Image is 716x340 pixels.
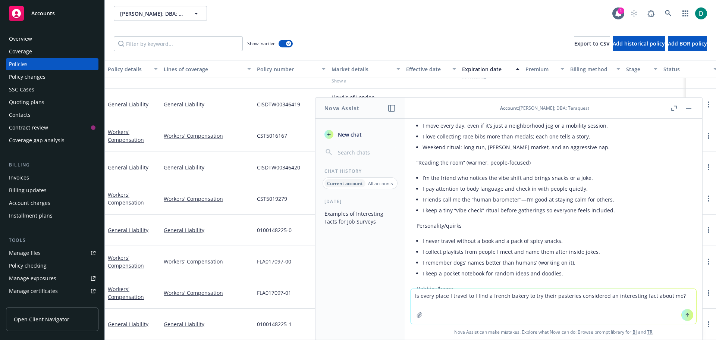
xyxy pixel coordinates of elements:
[704,288,713,297] a: more
[164,195,251,203] a: Workers' Compensation
[9,184,47,196] div: Billing updates
[626,6,641,21] a: Start snowing
[9,272,56,284] div: Manage exposures
[332,78,400,84] span: Show all
[6,247,98,259] a: Manage files
[613,40,665,47] span: Add historical policy
[704,320,713,329] a: more
[9,122,48,134] div: Contract review
[321,128,399,141] button: New chat
[257,289,291,297] span: FLA017097-01
[704,194,713,203] a: more
[423,131,690,142] li: I love collecting race bibs more than medals; each one tells a story.
[408,324,699,340] span: Nova Assist can make mistakes. Explore what Nova can do: Browse prompt library for and
[623,60,660,78] button: Stage
[6,272,98,284] a: Manage exposures
[332,93,400,109] div: Lloyd's of London, Commodore Insurance
[6,33,98,45] a: Overview
[522,60,567,78] button: Premium
[678,6,693,21] a: Switch app
[257,195,287,203] span: CST5019279
[257,226,292,234] span: 0100148225-0
[704,257,713,266] a: more
[647,329,653,335] a: TR
[6,172,98,184] a: Invoices
[6,237,98,244] div: Tools
[423,183,690,194] li: I pay attention to body language and check in with people quietly.
[626,65,649,73] div: Stage
[257,258,291,265] span: FLA017097-00
[6,109,98,121] a: Contacts
[6,134,98,146] a: Coverage gap analysis
[423,235,690,246] li: I never travel without a book and a pack of spicy snacks.
[164,132,251,140] a: Workers' Compensation
[570,65,612,73] div: Billing method
[423,268,690,279] li: I keep a pocket notebook for random ideas and doodles.
[423,120,690,131] li: I move every day, even if it’s just a neighborhood jog or a mobility session.
[9,298,47,310] div: Manage claims
[459,60,522,78] button: Expiration date
[6,46,98,57] a: Coverage
[108,101,148,108] a: General Liability
[164,65,243,73] div: Lines of coverage
[9,33,32,45] div: Overview
[6,122,98,134] a: Contract review
[315,198,405,205] div: [DATE]
[164,258,251,265] a: Workers' Compensation
[668,40,707,47] span: Add BOR policy
[417,285,690,293] p: Hobbies/home
[9,84,34,96] div: SSC Cases
[644,6,659,21] a: Report a Bug
[257,100,300,108] span: CISDTW00346419
[108,191,144,206] a: Workers' Compensation
[423,246,690,257] li: I collect playlists from people I meet and name them after inside jokes.
[315,168,405,174] div: Chat History
[9,134,65,146] div: Coverage gap analysis
[31,10,55,16] span: Accounts
[108,164,148,171] a: General Liability
[324,104,359,112] h1: Nova Assist
[6,210,98,222] a: Installment plans
[247,40,276,47] span: Show inactive
[423,142,690,153] li: Weekend ritual: long run, [PERSON_NAME] market, and an aggressive nap.
[9,260,47,272] div: Policy checking
[321,208,399,228] button: Examples of Interesting Facts for Job Surveys
[613,36,665,51] button: Add historical policy
[9,210,53,222] div: Installment plans
[423,205,690,216] li: I keep a tiny “vibe check” ritual before gatherings so everyone feels included.
[403,60,459,78] button: Effective date
[411,289,696,324] textarea: Is every place I travel to I find a french bakery to try their pasteries considered an interestin...
[9,172,29,184] div: Invoices
[257,65,317,73] div: Policy number
[9,197,50,209] div: Account charges
[164,100,251,108] a: General Liability
[6,260,98,272] a: Policy checking
[525,65,556,73] div: Premium
[336,131,362,138] span: New chat
[9,58,28,70] div: Policies
[9,109,31,121] div: Contacts
[120,10,185,18] span: [PERSON_NAME]; DBA: Teraquest
[663,65,709,73] div: Status
[6,58,98,70] a: Policies
[417,159,690,166] p: “Reading the room” (warmer, people‑focused)
[368,180,393,187] p: All accounts
[257,163,300,171] span: CISDTW00346420
[668,36,707,51] button: Add BOR policy
[108,286,144,300] a: Workers' Compensation
[704,131,713,140] a: more
[695,7,707,19] img: photo
[329,60,403,78] button: Market details
[105,60,161,78] button: Policy details
[704,100,713,109] a: more
[6,285,98,297] a: Manage certificates
[6,161,98,169] div: Billing
[704,225,713,234] a: more
[254,60,329,78] button: Policy number
[6,197,98,209] a: Account charges
[9,71,45,83] div: Policy changes
[406,65,448,73] div: Effective date
[114,36,243,51] input: Filter by keyword...
[567,60,623,78] button: Billing method
[164,320,251,328] a: General Liability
